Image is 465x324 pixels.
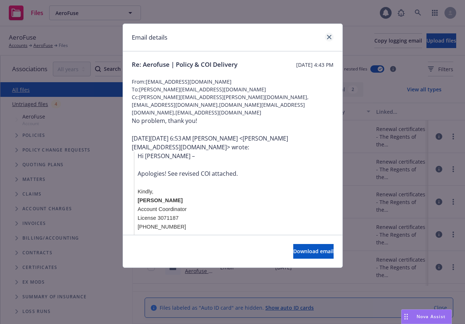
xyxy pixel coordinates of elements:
[293,248,334,255] span: Download email
[325,33,334,41] a: close
[138,197,183,203] span: [PERSON_NAME]
[132,134,288,151] a: [PERSON_NAME][EMAIL_ADDRESS][DOMAIN_NAME]
[132,60,237,69] span: Re: Aerofuse | Policy & COI Delivery
[132,134,334,152] div: [DATE][DATE] 6:53 AM [PERSON_NAME] < > wrote:
[132,33,167,42] h1: Email details
[401,309,452,324] button: Nova Assist
[402,310,411,324] div: Drag to move
[132,116,334,125] div: No problem, thank you!
[138,189,153,194] span: Kindly,
[417,313,446,320] span: Nova Assist
[138,152,334,160] p: Hi [PERSON_NAME] –
[293,244,334,259] button: Download email
[132,78,334,85] span: From: [EMAIL_ADDRESS][DOMAIN_NAME]
[138,206,187,212] span: Account Coordinator
[138,169,334,178] p: Apologies! See revised COI attached.
[296,61,334,69] span: [DATE] 4:43 PM
[132,85,334,93] span: To: [PERSON_NAME][EMAIL_ADDRESS][DOMAIN_NAME]
[138,215,179,221] span: License 3071187
[132,93,334,116] span: Cc: [PERSON_NAME][EMAIL_ADDRESS][PERSON_NAME][DOMAIN_NAME],[EMAIL_ADDRESS][DOMAIN_NAME],[DOMAIN_N...
[138,224,186,230] span: [PHONE_NUMBER]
